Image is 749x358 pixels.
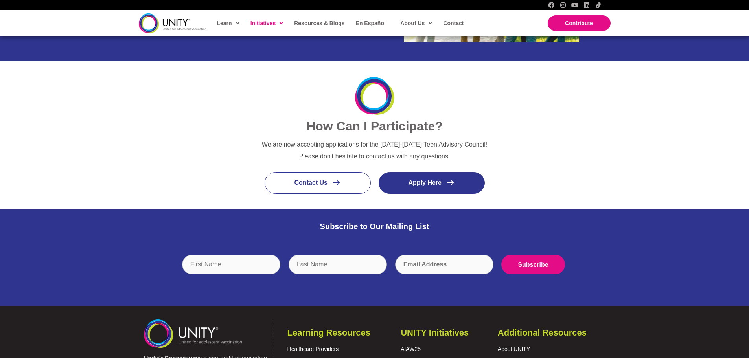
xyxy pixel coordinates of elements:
a: About Us [396,14,435,32]
input: Email Address [395,255,493,274]
span: Contact Us [294,179,328,186]
span: Contact [443,20,464,26]
span: Initiatives [250,17,283,29]
span: Additional Resources [498,328,587,338]
span: Learning Resources [287,328,371,338]
span: Resources & Blogs [294,20,344,26]
a: YouTube [572,2,578,8]
a: Facebook [548,2,554,8]
input: Last Name [289,255,387,274]
span: UNITY Initiatives [401,328,469,338]
span: En Español [356,20,386,26]
img: unity-logo-dark [139,13,206,33]
span: Subscribe to Our Mailing List [320,222,429,231]
input: Subscribe [501,255,565,274]
img: unity-logo [144,319,242,347]
a: Resources & Blogs [290,14,348,32]
a: Contribute [548,15,611,31]
a: AIAW25 [401,346,421,352]
input: First Name [182,255,280,274]
span: Contribute [565,20,593,26]
a: About UNITY [498,346,530,352]
span: About Us [400,17,432,29]
span: We are now accepting applications for the [DATE]-[DATE] Teen Advisory Council! Please don't hesit... [262,141,487,160]
span: Apply Here [409,179,442,186]
span: Learn [217,17,239,29]
a: TikTok [595,2,602,8]
img: UnityIcon-new [355,77,394,115]
a: Healthcare Providers [287,346,339,352]
a: Contact [439,14,467,32]
span: How Can I Participate? [306,119,443,133]
a: Apply Here [379,172,485,194]
a: Instagram [560,2,566,8]
a: Contact Us [265,172,371,194]
a: En Español [352,14,389,32]
a: LinkedIn [583,2,590,8]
